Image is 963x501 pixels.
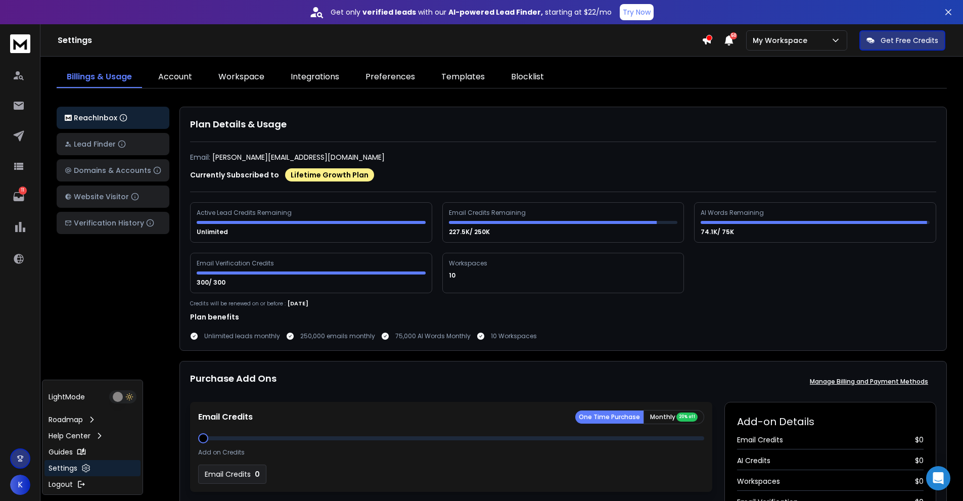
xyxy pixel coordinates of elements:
[44,444,141,460] a: Guides
[448,7,543,17] strong: AI-powered Lead Finder,
[802,372,936,392] button: Manage Billing and Payment Methods
[44,412,141,428] a: Roadmap
[197,279,227,287] p: 300/ 300
[190,312,936,322] h1: Plan benefits
[58,34,702,47] h1: Settings
[49,479,73,489] p: Logout
[57,107,169,129] button: ReachInbox
[205,469,251,479] p: Email Credits
[204,332,280,340] p: Unlimited leads monthly
[449,228,491,236] p: 227.5K/ 250K
[881,35,938,45] p: Get Free Credits
[197,228,230,236] p: Unlimited
[65,115,72,121] img: logo
[197,259,276,267] div: Email Verification Credits
[10,475,30,495] button: K
[431,67,495,88] a: Templates
[190,152,210,162] p: Email:
[9,187,29,207] a: 11
[701,228,736,236] p: 74.1K/ 75K
[644,410,704,424] button: Monthly 20% off
[575,411,644,424] button: One Time Purchase
[190,300,286,307] p: Credits will be renewed on or before :
[198,448,245,457] p: Add on Credits
[148,67,202,88] a: Account
[737,435,783,445] span: Email Credits
[449,259,489,267] div: Workspaces
[737,456,770,466] span: AI Credits
[730,32,737,39] span: 50
[49,431,90,441] p: Help Center
[737,476,780,486] span: Workspaces
[255,469,260,479] p: 0
[449,209,527,217] div: Email Credits Remaining
[19,187,27,195] p: 11
[44,460,141,476] a: Settings
[701,209,765,217] div: AI Words Remaining
[859,30,945,51] button: Get Free Credits
[288,299,308,308] p: [DATE]
[49,392,85,402] p: Light Mode
[331,7,612,17] p: Get only with our starting at $22/mo
[355,67,425,88] a: Preferences
[10,34,30,53] img: logo
[362,7,416,17] strong: verified leads
[57,186,169,208] button: Website Visitor
[737,415,924,429] h2: Add-on Details
[676,413,698,422] div: 20% off
[49,447,73,457] p: Guides
[501,67,554,88] a: Blocklist
[197,209,293,217] div: Active Lead Credits Remaining
[212,152,385,162] p: [PERSON_NAME][EMAIL_ADDRESS][DOMAIN_NAME]
[198,411,253,423] p: Email Credits
[190,372,277,392] h1: Purchase Add Ons
[620,4,654,20] button: Try Now
[44,428,141,444] a: Help Center
[753,35,811,45] p: My Workspace
[57,159,169,181] button: Domains & Accounts
[810,378,928,386] p: Manage Billing and Payment Methods
[49,415,83,425] p: Roadmap
[57,133,169,155] button: Lead Finder
[915,476,924,486] span: $ 0
[623,7,651,17] p: Try Now
[915,456,924,466] span: $ 0
[395,332,471,340] p: 75,000 AI Words Monthly
[300,332,375,340] p: 250,000 emails monthly
[57,67,142,88] a: Billings & Usage
[57,212,169,234] button: Verification History
[208,67,274,88] a: Workspace
[491,332,537,340] p: 10 Workspaces
[49,463,77,473] p: Settings
[190,117,936,131] h1: Plan Details & Usage
[190,170,279,180] p: Currently Subscribed to
[281,67,349,88] a: Integrations
[915,435,924,445] span: $ 0
[926,466,950,490] div: Open Intercom Messenger
[449,271,457,280] p: 10
[285,168,374,181] div: Lifetime Growth Plan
